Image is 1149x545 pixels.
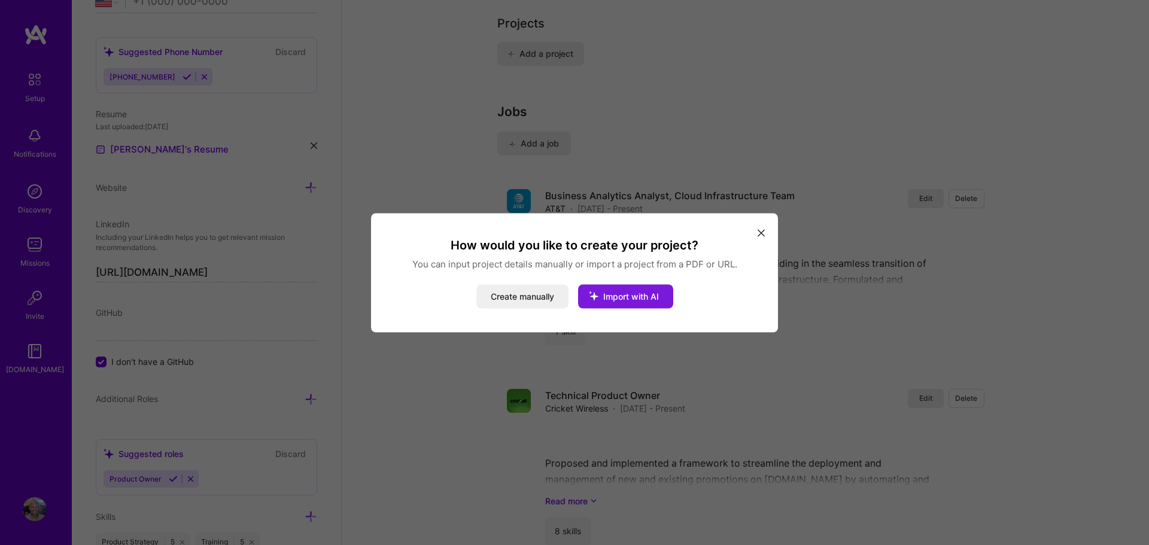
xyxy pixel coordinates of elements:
[371,213,778,332] div: modal
[603,291,659,301] span: Import with AI
[758,230,765,237] i: icon Close
[476,284,569,308] button: Create manually
[578,280,609,311] i: icon StarsWhite
[385,257,764,270] p: You can input project details manually or import a project from a PDF or URL.
[385,237,764,252] h3: How would you like to create your project?
[578,284,673,308] button: Import with AI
